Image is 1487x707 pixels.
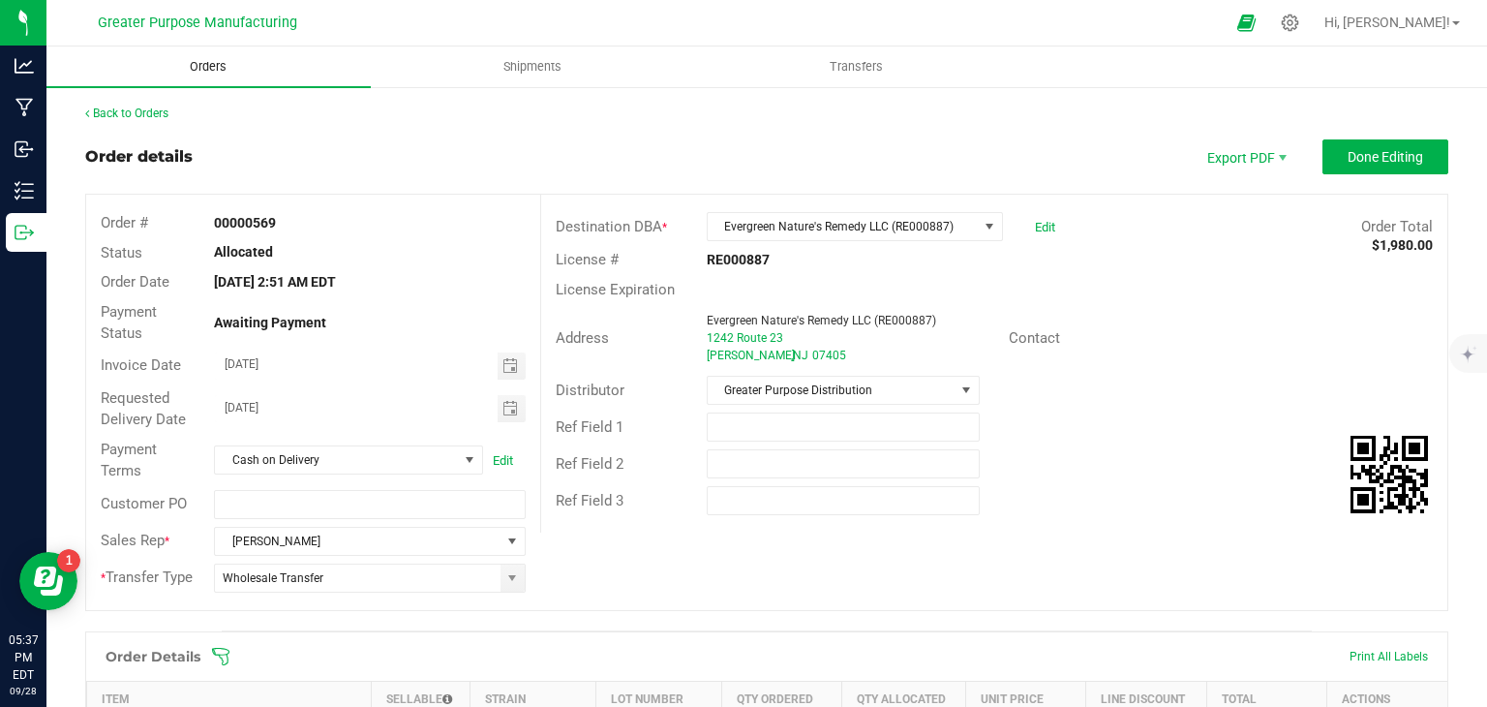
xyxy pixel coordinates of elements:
[1009,329,1060,347] span: Contact
[214,244,273,260] strong: Allocated
[707,314,936,327] span: Evergreen Nature's Remedy LLC (RE000887)
[1350,436,1428,513] img: Scan me!
[164,58,253,76] span: Orders
[708,377,955,404] span: Greater Purpose Distribution
[101,214,148,231] span: Order #
[556,455,623,473] span: Ref Field 2
[1225,4,1268,42] span: Open Ecommerce Menu
[101,441,157,480] span: Payment Terms
[556,418,623,436] span: Ref Field 1
[101,532,165,549] span: Sales Rep
[1278,14,1302,32] div: Manage settings
[101,273,169,291] span: Order Date
[1361,218,1433,235] span: Order Total
[793,349,808,362] span: NJ
[215,528,500,555] span: [PERSON_NAME]
[812,349,846,362] span: 07405
[1372,237,1433,253] strong: $1,980.00
[556,251,619,268] span: License #
[101,569,193,586] span: Transfer Type
[371,46,695,87] a: Shipments
[15,139,34,159] inline-svg: Inbound
[85,107,168,120] a: Back to Orders
[556,492,623,509] span: Ref Field 3
[101,389,186,429] span: Requested Delivery Date
[15,56,34,76] inline-svg: Analytics
[9,631,38,684] p: 05:37 PM EDT
[19,552,77,610] iframe: Resource center
[101,495,187,512] span: Customer PO
[1035,220,1055,234] a: Edit
[493,453,513,468] a: Edit
[101,356,181,374] span: Invoice Date
[101,303,157,343] span: Payment Status
[1187,139,1303,174] li: Export PDF
[556,329,609,347] span: Address
[101,244,142,261] span: Status
[707,252,770,267] strong: RE000887
[9,684,38,698] p: 09/28
[15,98,34,117] inline-svg: Manufacturing
[498,353,526,380] span: Toggle calendar
[1348,149,1423,165] span: Done Editing
[477,58,588,76] span: Shipments
[1350,436,1428,513] qrcode: 00000569
[498,395,526,422] span: Toggle calendar
[708,213,978,240] span: Evergreen Nature's Remedy LLC (RE000887)
[15,223,34,242] inline-svg: Outbound
[46,46,371,87] a: Orders
[57,549,80,572] iframe: Resource center unread badge
[556,281,675,298] span: License Expiration
[98,15,297,31] span: Greater Purpose Manufacturing
[214,215,276,231] strong: 00000569
[695,46,1019,87] a: Transfers
[215,446,458,474] span: Cash on Delivery
[1322,139,1448,174] button: Done Editing
[1324,15,1450,30] span: Hi, [PERSON_NAME]!
[556,382,624,399] span: Distributor
[15,181,34,200] inline-svg: Inventory
[791,349,793,362] span: ,
[556,218,662,235] span: Destination DBA
[214,274,336,290] strong: [DATE] 2:51 AM EDT
[214,315,326,330] strong: Awaiting Payment
[85,145,193,169] div: Order details
[804,58,909,76] span: Transfers
[106,649,200,664] h1: Order Details
[707,349,795,362] span: [PERSON_NAME]
[707,331,783,345] span: 1242 Route 23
